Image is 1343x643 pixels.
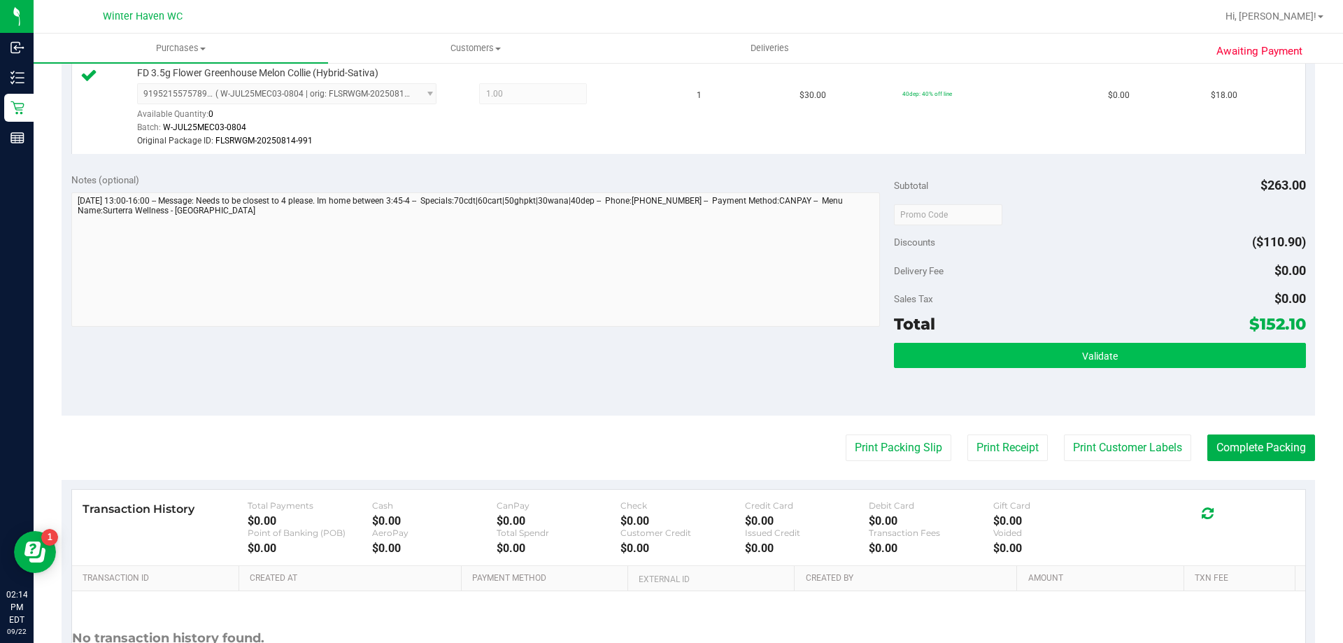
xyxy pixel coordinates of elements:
[163,122,246,132] span: W-JUL25MEC03-0804
[1064,434,1191,461] button: Print Customer Labels
[248,500,372,511] div: Total Payments
[497,528,621,538] div: Total Spendr
[208,109,213,119] span: 0
[10,101,24,115] inline-svg: Retail
[497,500,621,511] div: CanPay
[620,528,745,538] div: Customer Credit
[137,122,161,132] span: Batch:
[1274,263,1306,278] span: $0.00
[14,531,56,573] iframe: Resource center
[83,573,234,584] a: Transaction ID
[993,528,1118,538] div: Voided
[745,500,869,511] div: Credit Card
[137,104,452,132] div: Available Quantity:
[250,573,455,584] a: Created At
[6,588,27,626] p: 02:14 PM EDT
[697,89,702,102] span: 1
[1211,89,1237,102] span: $18.00
[894,204,1002,225] input: Promo Code
[6,626,27,637] p: 09/22
[620,542,745,555] div: $0.00
[71,174,139,185] span: Notes (optional)
[1274,291,1306,306] span: $0.00
[846,434,951,461] button: Print Packing Slip
[328,34,623,63] a: Customers
[967,434,1048,461] button: Print Receipt
[329,42,622,55] span: Customers
[103,10,183,22] span: Winter Haven WC
[248,528,372,538] div: Point of Banking (POB)
[10,41,24,55] inline-svg: Inbound
[623,34,917,63] a: Deliveries
[1108,89,1130,102] span: $0.00
[1249,314,1306,334] span: $152.10
[10,131,24,145] inline-svg: Reports
[894,265,944,276] span: Delivery Fee
[869,500,993,511] div: Debit Card
[41,529,58,546] iframe: Resource center unread badge
[745,528,869,538] div: Issued Credit
[869,528,993,538] div: Transaction Fees
[137,136,213,146] span: Original Package ID:
[894,229,935,255] span: Discounts
[894,180,928,191] span: Subtotal
[34,42,328,55] span: Purchases
[806,573,1011,584] a: Created By
[993,500,1118,511] div: Gift Card
[497,542,621,555] div: $0.00
[627,566,794,591] th: External ID
[1252,234,1306,249] span: ($110.90)
[472,573,623,584] a: Payment Method
[137,66,378,80] span: FD 3.5g Flower Greenhouse Melon Collie (Hybrid-Sativa)
[248,542,372,555] div: $0.00
[620,514,745,528] div: $0.00
[10,71,24,85] inline-svg: Inventory
[34,34,328,63] a: Purchases
[1207,434,1315,461] button: Complete Packing
[372,528,497,538] div: AeroPay
[1028,573,1179,584] a: Amount
[372,542,497,555] div: $0.00
[1260,178,1306,192] span: $263.00
[372,500,497,511] div: Cash
[894,293,933,304] span: Sales Tax
[1082,351,1118,362] span: Validate
[1195,573,1289,584] a: Txn Fee
[894,314,935,334] span: Total
[993,514,1118,528] div: $0.00
[215,136,313,146] span: FLSRWGM-20250814-991
[745,542,869,555] div: $0.00
[869,542,993,555] div: $0.00
[800,89,826,102] span: $30.00
[372,514,497,528] div: $0.00
[745,514,869,528] div: $0.00
[1216,43,1302,59] span: Awaiting Payment
[497,514,621,528] div: $0.00
[732,42,808,55] span: Deliveries
[902,90,952,97] span: 40dep: 40% off line
[248,514,372,528] div: $0.00
[869,514,993,528] div: $0.00
[1225,10,1316,22] span: Hi, [PERSON_NAME]!
[620,500,745,511] div: Check
[993,542,1118,555] div: $0.00
[894,343,1305,368] button: Validate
